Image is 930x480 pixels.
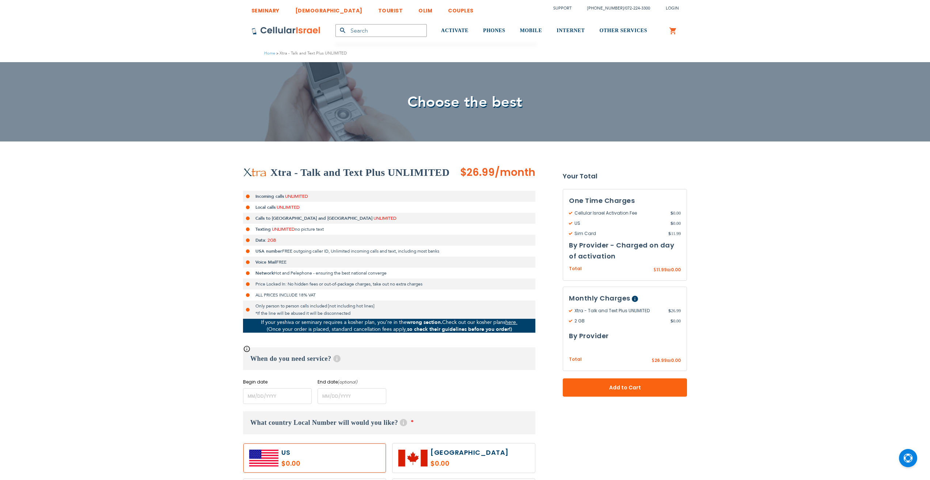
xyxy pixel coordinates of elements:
span: 0.00 [671,318,681,324]
span: 0.00 [671,210,681,216]
span: 2 GB [569,318,671,324]
span: /month [495,165,535,180]
span: FREE outgoing caller ID, Unlimited incoming calls and text, including most banks [282,248,439,254]
h3: By Provider [569,330,681,341]
a: here. [505,319,517,326]
span: 0.00 [671,267,681,273]
span: Choose the best [407,92,523,112]
span: Sim Card [569,230,668,237]
span: 26.99 [668,307,681,314]
img: Xtra - Talk and Text Plus UNLIMITED [243,168,267,177]
a: OLIM [418,2,432,15]
strong: Network [255,270,274,276]
a: TOURIST [378,2,403,15]
span: 11.99 [668,230,681,237]
span: $ [671,318,673,324]
strong: Texting [255,226,271,232]
a: OTHER SERVICES [599,17,647,45]
span: 0.00 [671,357,681,363]
span: What country Local Number will would you like? [250,419,398,426]
span: 2GB [267,237,276,243]
h3: When do you need service? [243,347,535,370]
li: / [580,3,650,14]
span: PHONES [483,28,505,33]
span: OTHER SERVICES [599,28,647,33]
strong: Your Total [563,171,687,182]
a: SEMINARY [251,2,280,15]
span: INTERNET [557,28,585,33]
h3: One Time Charges [569,195,681,206]
strong: USA number [255,248,282,254]
span: UNLIMITED [373,215,396,221]
a: [PHONE_NUMBER] [587,5,624,11]
strong: Data: [255,237,266,243]
button: Add to Cart [563,378,687,397]
a: COUPLES [448,2,474,15]
span: 11.99 [656,267,667,273]
i: (optional) [338,379,358,385]
a: PHONES [483,17,505,45]
strong: Incoming calls [255,193,284,199]
span: FREE [276,259,286,265]
li: Only person to person calls included [not including hot lines] *If the line will be abused it wil... [243,301,535,319]
span: Help [400,419,407,426]
span: UNLIMITED [272,226,295,232]
span: $26.99 [460,165,495,179]
li: Xtra - Talk and Text Plus UNLIMITED [275,50,347,57]
p: If your yeshiva or seminary requires a kosher plan, you’re in the Check out our kosher plans (Onc... [243,319,535,333]
li: Price Locked In: No hidden fees or out-of-package charges, take out no extra charges [243,279,535,290]
strong: Local calls [255,204,276,210]
span: ACTIVATE [441,28,468,33]
label: Begin date [243,379,312,385]
input: MM/DD/YYYY [243,388,312,404]
span: Cellular Israel Activation Fee [569,210,671,216]
a: ACTIVATE [441,17,468,45]
img: Cellular Israel Logo [251,26,321,35]
a: MOBILE [520,17,542,45]
strong: Voice Mail [255,259,276,265]
h3: By Provider - Charged on day of activation [569,240,681,262]
a: 072-224-3300 [625,5,650,11]
span: no picture text [295,226,324,232]
strong: Calls to [GEOGRAPHIC_DATA] and [GEOGRAPHIC_DATA] [255,215,372,221]
input: Search [335,24,427,37]
span: Help [333,355,341,362]
span: $ [671,220,673,227]
h2: Xtra - Talk and Text Plus UNLIMITED [270,165,450,180]
span: UNLIMITED [277,204,300,210]
span: $ [653,267,656,273]
span: $ [668,307,671,314]
span: Help [632,296,638,302]
span: $ [671,210,673,216]
strong: so check their guidelines before you order!) [407,326,512,333]
span: Total [569,265,582,272]
span: US [569,220,671,227]
span: UNLIMITED [285,193,308,199]
span: $ [652,358,654,364]
span: MOBILE [520,28,542,33]
span: Login [666,5,679,11]
span: Monthly Charges [569,294,630,303]
span: 0.00 [671,220,681,227]
a: Home [264,50,275,56]
a: [DEMOGRAPHIC_DATA] [295,2,362,15]
span: Add to Cart [587,384,663,392]
input: MM/DD/YYYY [318,388,386,404]
a: INTERNET [557,17,585,45]
label: End date [318,379,386,385]
span: ₪ [667,267,671,273]
span: 26.99 [654,357,667,363]
span: $ [668,230,671,237]
strong: wrong section. [407,319,442,326]
span: Total [569,356,582,363]
li: ALL PRICES INCLUDE 18% VAT [243,290,535,301]
span: Xtra - Talk and Text Plus UNLIMITED [569,307,668,314]
a: Support [553,5,572,11]
span: Hot and Pelephone - ensuring the best national converge [274,270,387,276]
span: ₪ [667,358,671,364]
